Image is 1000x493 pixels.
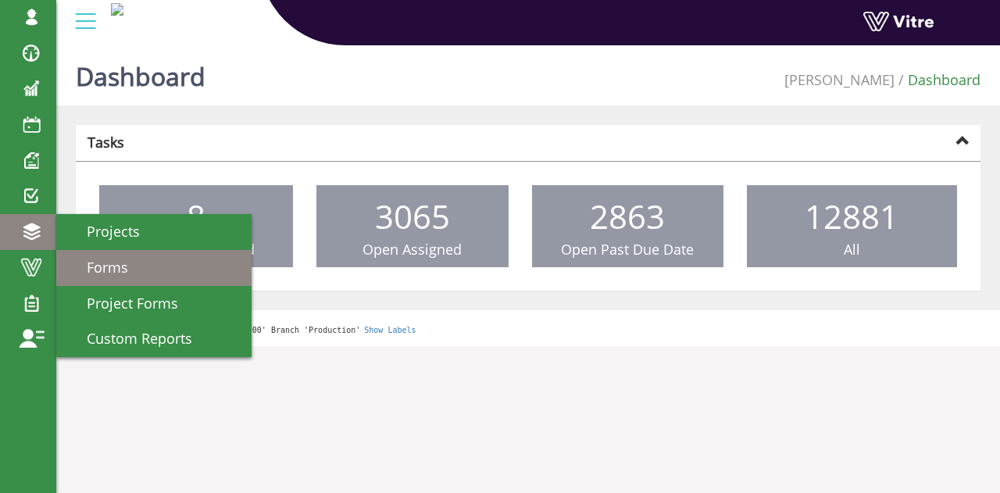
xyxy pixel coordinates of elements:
[895,70,980,91] li: Dashboard
[68,329,192,348] span: Custom Reports
[590,194,665,238] span: 2863
[99,185,293,268] a: 8 Open Unassigned
[561,240,694,259] span: Open Past Due Date
[375,194,450,238] span: 3065
[844,240,860,259] span: All
[784,70,895,89] a: [PERSON_NAME]
[747,185,957,268] a: 12881 All
[364,326,416,334] a: Show Labels
[68,222,140,241] span: Projects
[56,214,252,250] a: Projects
[56,286,252,322] a: Project Forms
[532,185,723,268] a: 2863 Open Past Due Date
[362,240,462,259] span: Open Assigned
[68,258,128,277] span: Forms
[187,194,205,238] span: 8
[87,133,124,152] strong: Tasks
[56,321,252,357] a: Custom Reports
[316,185,508,268] a: 3065 Open Assigned
[805,194,898,238] span: 12881
[68,294,178,313] span: Project Forms
[56,250,252,286] a: Forms
[111,3,123,16] img: a5b1377f-0224-4781-a1bb-d04eb42a2f7a.jpg
[76,39,205,105] h1: Dashboard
